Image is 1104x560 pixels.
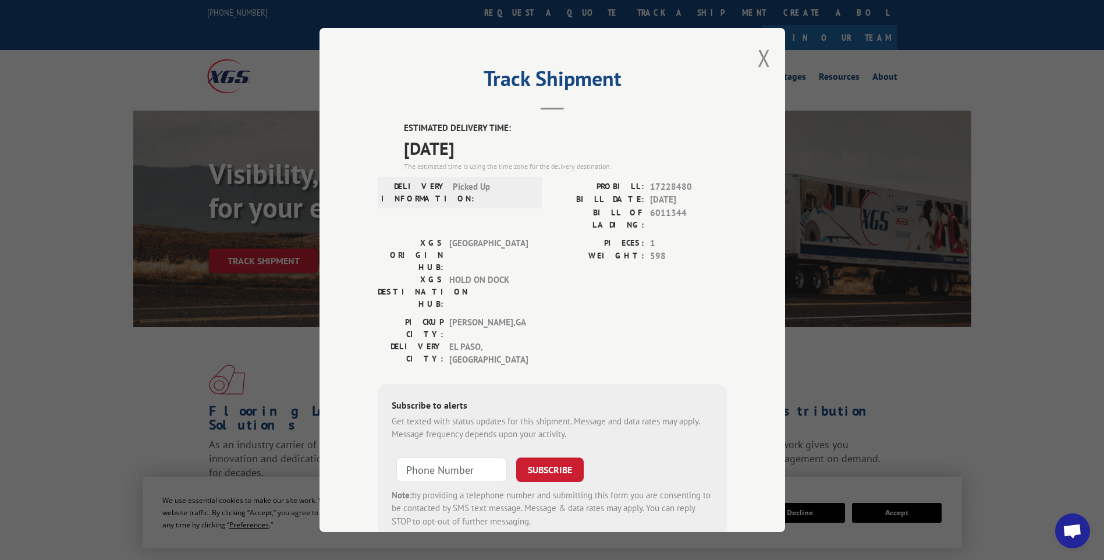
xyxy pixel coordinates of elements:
label: BILL DATE: [552,193,644,207]
label: DELIVERY CITY: [378,341,443,367]
label: PIECES: [552,237,644,250]
span: 598 [650,250,727,263]
label: PICKUP CITY: [378,316,443,341]
input: Phone Number [396,458,507,482]
h2: Track Shipment [378,70,727,93]
span: 1 [650,237,727,250]
span: Picked Up [453,180,531,205]
label: PROBILL: [552,180,644,194]
div: Subscribe to alerts [392,398,713,415]
label: XGS ORIGIN HUB: [378,237,443,274]
span: HOLD ON DOCK [449,274,528,310]
label: DELIVERY INFORMATION: [381,180,447,205]
label: BILL OF LADING: [552,207,644,231]
label: WEIGHT: [552,250,644,263]
label: XGS DESTINATION HUB: [378,274,443,310]
span: [DATE] [650,193,727,207]
span: [GEOGRAPHIC_DATA] [449,237,528,274]
div: Get texted with status updates for this shipment. Message and data rates may apply. Message frequ... [392,415,713,441]
span: 17228480 [650,180,727,194]
strong: Note: [392,490,412,501]
div: by providing a telephone number and submitting this form you are consenting to be contacted by SM... [392,489,713,529]
span: 6011344 [650,207,727,231]
a: Open chat [1055,513,1090,548]
span: [PERSON_NAME] , GA [449,316,528,341]
button: SUBSCRIBE [516,458,584,482]
button: Close modal [758,42,771,73]
label: ESTIMATED DELIVERY TIME: [404,122,727,135]
div: The estimated time is using the time zone for the delivery destination. [404,161,727,172]
span: EL PASO , [GEOGRAPHIC_DATA] [449,341,528,367]
span: [DATE] [404,135,727,161]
